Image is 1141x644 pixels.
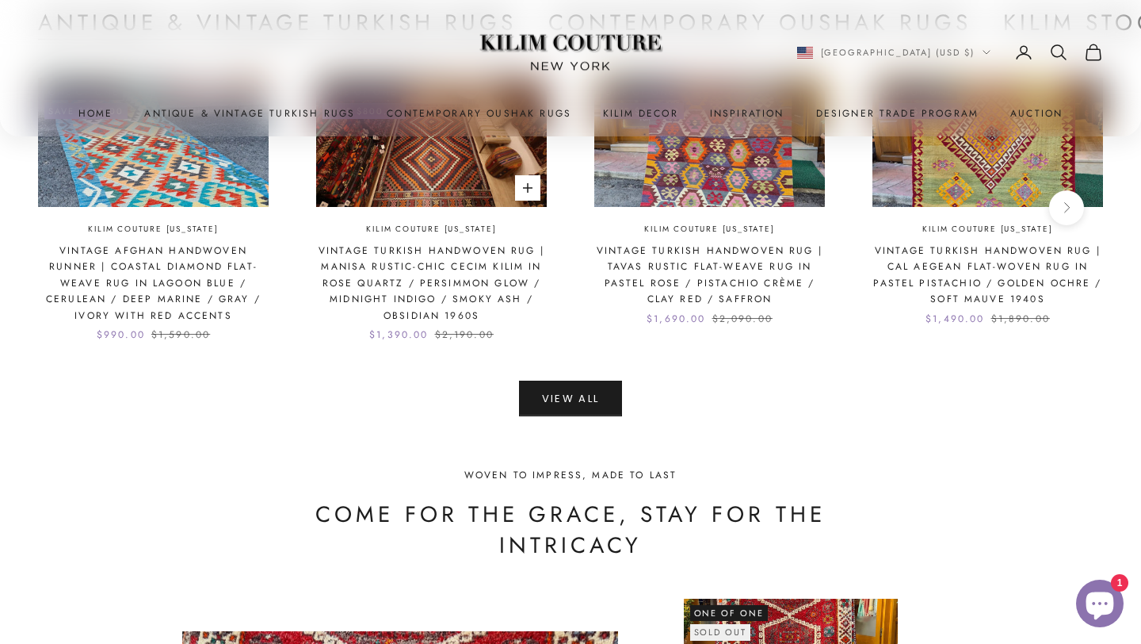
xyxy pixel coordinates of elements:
a: Kilim Couture [US_STATE] [88,223,218,236]
a: Antique & Vintage Turkish Rugs [144,105,355,121]
sold-out-badge: Sold out [690,624,751,640]
span: [GEOGRAPHIC_DATA] (USD $) [821,45,975,59]
compare-at-price: $1,890.00 [991,311,1050,327]
summary: Kilim Decor [603,105,678,121]
inbox-online-store-chat: Shopify online store chat [1071,580,1128,631]
a: Contemporary Oushak Rugs [387,105,571,121]
a: Kilim Couture [US_STATE] [922,223,1052,236]
compare-at-price: $2,090.00 [712,311,773,327]
a: Vintage Turkish Handwoven Rug | Tavas Rustic Flat-Weave Rug in Pastel Rose / Pistachio Crème / Cl... [594,243,825,308]
a: Vintage Turkish Handwoven Rug | Manisa Rustic-Chic Cecim Kilim in Rose Quartz / Persimmon Glow / ... [316,243,547,324]
a: Designer Trade Program [816,105,979,121]
a: Auction [1010,105,1063,121]
span: One of One [690,605,769,621]
a: Vintage Turkish Handwoven Rug | Cal Aegean Flat-Woven Rug in Pastel Pistachio / Golden Ochre / So... [872,243,1103,308]
img: United States [797,47,813,59]
button: Change country or currency [797,45,991,59]
compare-at-price: $2,190.00 [435,327,494,343]
compare-at-price: $1,590.00 [151,327,210,343]
sale-price: $990.00 [97,327,145,343]
sale-price: $1,390.00 [369,327,428,343]
a: Kilim Couture [US_STATE] [644,223,774,236]
sale-price: $1,690.00 [647,311,705,327]
a: Inspiration [710,105,784,121]
a: Kilim Couture [US_STATE] [366,223,496,236]
img: Logo of Kilim Couture New York [471,15,670,90]
p: Woven to Impress, Made to Last [301,467,840,483]
h2: Come for the Grace, Stay for the Intricacy [301,499,840,561]
nav: Primary navigation [38,105,1103,121]
a: View All [519,381,623,416]
nav: Secondary navigation [797,43,1104,62]
a: Vintage Afghan Handwoven Runner | Coastal Diamond Flat-Weave Rug in Lagoon Blue / Cerulean / Deep... [38,243,269,324]
sale-price: $1,490.00 [925,311,984,327]
a: Home [78,105,113,121]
